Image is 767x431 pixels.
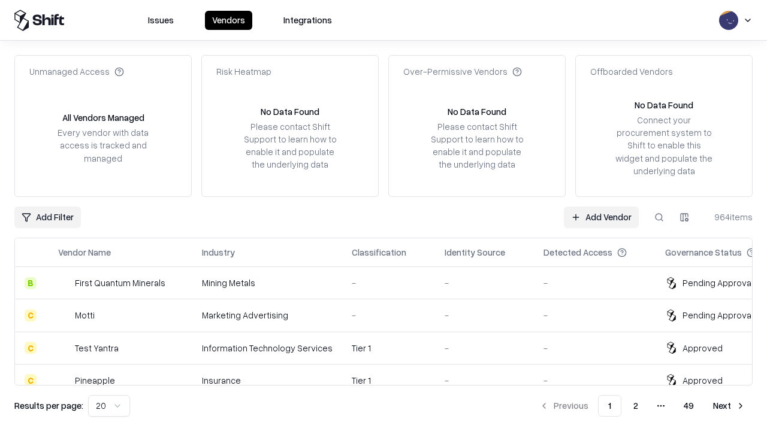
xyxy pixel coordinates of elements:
div: Please contact Shift Support to learn how to enable it and populate the underlying data [240,120,340,171]
img: Pineapple [58,374,70,386]
div: Connect your procurement system to Shift to enable this widget and populate the underlying data [614,114,714,177]
button: Integrations [276,11,339,30]
button: Vendors [205,11,252,30]
div: C [25,374,37,386]
div: - [543,277,646,289]
img: Test Yantra [58,342,70,354]
a: Add Vendor [564,207,639,228]
div: Please contact Shift Support to learn how to enable it and populate the underlying data [427,120,527,171]
div: Pending Approval [683,309,753,321]
div: Approved [683,374,723,387]
p: Results per page: [14,399,83,412]
div: No Data Found [635,99,693,111]
div: Governance Status [665,246,742,259]
div: Risk Heatmap [216,65,271,78]
div: - [543,342,646,354]
button: Issues [141,11,181,30]
div: Unmanaged Access [29,65,124,78]
div: Approved [683,342,723,354]
div: Pineapple [75,374,115,387]
div: - [352,309,425,321]
div: Marketing Advertising [202,309,333,321]
div: First Quantum Minerals [75,277,165,289]
div: No Data Found [261,105,319,118]
div: All Vendors Managed [62,111,144,124]
div: - [352,277,425,289]
div: Detected Access [543,246,612,259]
div: Test Yantra [75,342,119,354]
div: Tier 1 [352,342,425,354]
div: Insurance [202,374,333,387]
div: - [445,309,524,321]
div: Over-Permissive Vendors [403,65,522,78]
button: 49 [674,395,703,417]
button: Next [706,395,753,417]
div: - [445,374,524,387]
div: Pending Approval [683,277,753,289]
div: Mining Metals [202,277,333,289]
button: 1 [598,395,621,417]
img: Motti [58,309,70,321]
div: - [543,374,646,387]
div: B [25,277,37,289]
button: Add Filter [14,207,81,228]
div: C [25,342,37,354]
div: Industry [202,246,235,259]
div: Vendor Name [58,246,111,259]
div: 964 items [705,211,753,223]
div: - [445,277,524,289]
nav: pagination [532,395,753,417]
div: - [445,342,524,354]
div: Motti [75,309,95,321]
div: - [543,309,646,321]
div: Information Technology Services [202,342,333,354]
img: First Quantum Minerals [58,277,70,289]
div: C [25,309,37,321]
div: Offboarded Vendors [590,65,673,78]
div: Classification [352,246,406,259]
div: Tier 1 [352,374,425,387]
div: Identity Source [445,246,505,259]
div: No Data Found [448,105,506,118]
button: 2 [624,395,648,417]
div: Every vendor with data access is tracked and managed [53,126,153,164]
